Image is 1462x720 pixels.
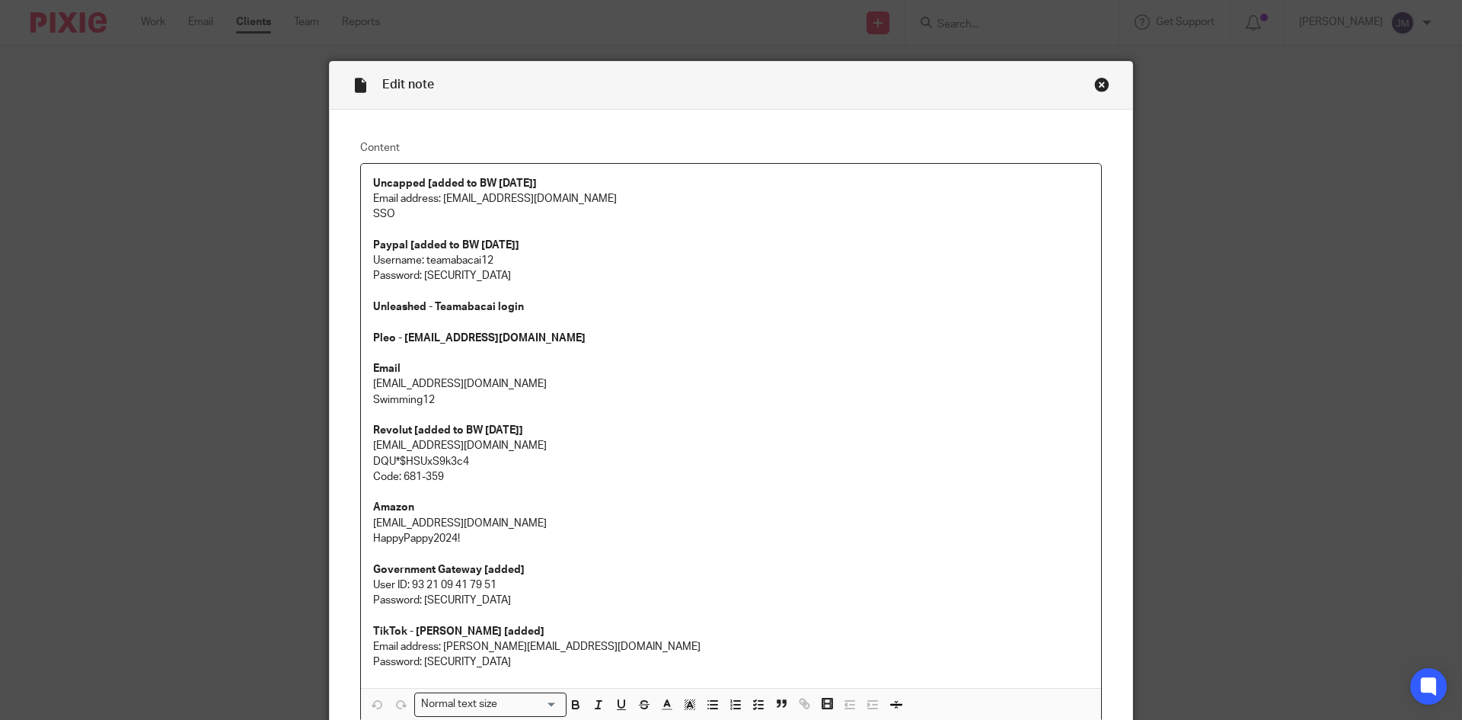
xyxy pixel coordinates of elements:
[373,469,1089,485] p: Code: 681-359
[373,454,1089,469] p: DQU*$HSUxS9k3c4
[373,438,1089,453] p: [EMAIL_ADDRESS][DOMAIN_NAME]
[373,240,519,251] strong: Paypal [added to BW [DATE]]
[373,531,1089,546] p: HappyPappy2024!
[373,253,1089,268] p: Username: teamabacai12
[373,639,1089,670] p: Email address: [PERSON_NAME][EMAIL_ADDRESS][DOMAIN_NAME] Password: [SECURITY_DATA]
[373,425,523,436] strong: Revolut [added to BW [DATE]]
[360,140,1102,155] label: Content
[373,363,401,374] strong: Email
[414,693,567,716] div: Search for option
[1094,77,1109,92] div: Close this dialog window
[373,206,1089,222] p: SSO
[373,178,537,189] strong: Uncapped [added to BW [DATE]]
[373,376,1089,392] p: [EMAIL_ADDRESS][DOMAIN_NAME]
[373,565,525,575] strong: Government Gateway [added]
[373,626,544,637] strong: TikTok - [PERSON_NAME] [added]
[503,696,557,712] input: Search for option
[373,516,1089,531] p: [EMAIL_ADDRESS][DOMAIN_NAME]
[418,696,501,712] span: Normal text size
[373,392,1089,408] p: Swimming12
[373,578,1089,593] p: User ID: 93 21 09 41 79 51
[373,302,524,312] strong: Unleashed - Teamabacai login
[373,502,414,513] strong: Amazon
[373,268,1089,283] p: Password: [SECURITY_DATA]
[373,593,1089,608] p: Password: [SECURITY_DATA]
[382,78,434,91] span: Edit note
[373,191,1089,206] p: Email address: [EMAIL_ADDRESS][DOMAIN_NAME]
[373,333,586,344] strong: Pleo - [EMAIL_ADDRESS][DOMAIN_NAME]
